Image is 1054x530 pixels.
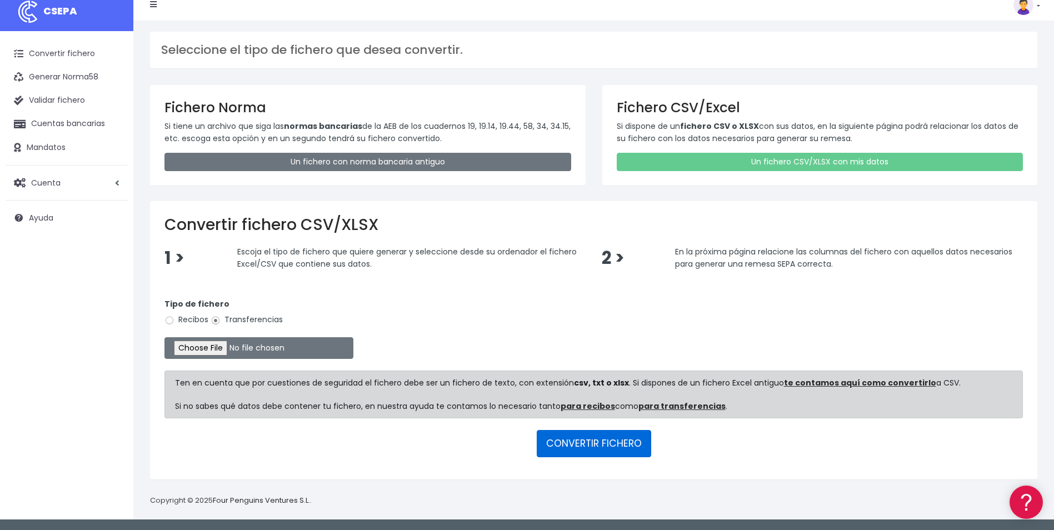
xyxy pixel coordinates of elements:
[6,66,128,89] a: Generar Norma58
[164,298,229,309] strong: Tipo de fichero
[784,377,936,388] a: te contamos aquí como convertirlo
[602,246,625,270] span: 2 >
[675,246,1012,269] span: En la próxima página relacione las columnas del fichero con aquellos datos necesarios para genera...
[164,120,571,145] p: Si tiene un archivo que siga las de la AEB de los cuadernos 19, 19.14, 19.44, 58, 34, 34.15, etc....
[164,99,571,116] h3: Fichero Norma
[561,401,615,412] a: para recibos
[164,246,184,270] span: 1 >
[164,153,571,171] a: Un fichero con norma bancaria antiguo
[6,42,128,66] a: Convertir fichero
[638,401,726,412] a: para transferencias
[211,314,283,326] label: Transferencias
[164,216,1023,234] h2: Convertir fichero CSV/XLSX
[284,121,362,132] strong: normas bancarias
[213,495,310,506] a: Four Penguins Ventures S.L.
[617,99,1023,116] h3: Fichero CSV/Excel
[29,212,53,223] span: Ayuda
[617,120,1023,145] p: Si dispone de un con sus datos, en la siguiente página podrá relacionar los datos de su fichero c...
[237,246,577,269] span: Escoja el tipo de fichero que quiere generar y seleccione desde su ordenador el fichero Excel/CSV...
[6,89,128,112] a: Validar fichero
[537,430,651,457] button: CONVERTIR FICHERO
[6,112,128,136] a: Cuentas bancarias
[6,206,128,229] a: Ayuda
[617,153,1023,171] a: Un fichero CSV/XLSX con mis datos
[6,171,128,194] a: Cuenta
[574,377,629,388] strong: csv, txt o xlsx
[161,43,1026,57] h3: Seleccione el tipo de fichero que desea convertir.
[31,177,61,188] span: Cuenta
[164,371,1023,418] div: Ten en cuenta que por cuestiones de seguridad el fichero debe ser un fichero de texto, con extens...
[43,4,77,18] span: CSEPA
[150,495,312,507] p: Copyright © 2025 .
[6,136,128,159] a: Mandatos
[680,121,759,132] strong: fichero CSV o XLSX
[164,314,208,326] label: Recibos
